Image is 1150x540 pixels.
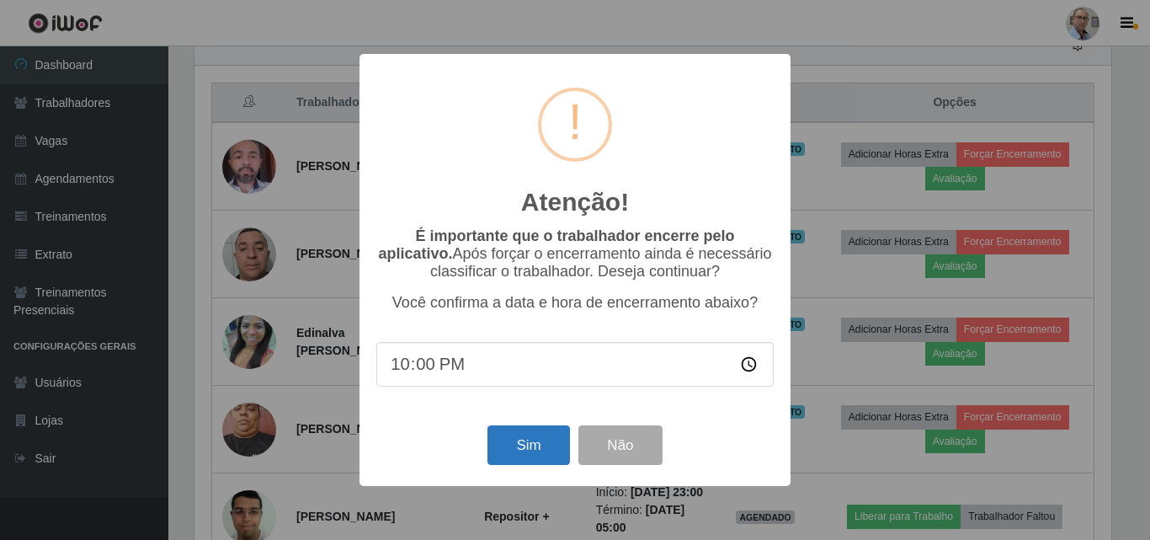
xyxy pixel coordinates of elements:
[521,187,629,217] h2: Atenção!
[378,227,734,262] b: É importante que o trabalhador encerre pelo aplicativo.
[578,425,662,465] button: Não
[376,227,774,281] p: Após forçar o encerramento ainda é necessário classificar o trabalhador. Deseja continuar?
[376,294,774,312] p: Você confirma a data e hora de encerramento abaixo?
[487,425,569,465] button: Sim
